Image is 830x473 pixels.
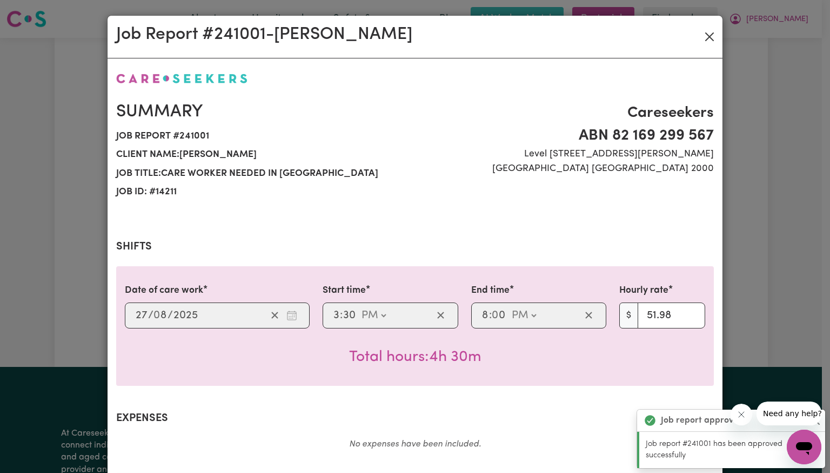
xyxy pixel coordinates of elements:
span: Job report # 241001 [116,127,409,146]
button: Enter the date of care work [283,307,300,324]
span: / [168,310,173,321]
input: ---- [173,307,198,324]
p: Job report #241001 has been approved successfully [646,438,819,462]
h2: Shifts [116,240,714,253]
span: : [489,310,492,321]
h2: Job Report # 241001 - [PERSON_NAME] [116,24,412,45]
span: / [148,310,153,321]
span: ABN 82 169 299 567 [421,124,714,147]
iframe: Close message [731,404,752,425]
input: -- [343,307,356,324]
label: Date of care work [125,284,203,298]
input: -- [154,307,168,324]
span: 0 [492,310,498,321]
h2: Summary [116,102,409,122]
h2: Expenses [116,412,714,425]
input: -- [492,307,506,324]
button: Clear date [266,307,283,324]
input: -- [481,307,489,324]
span: Need any help? [6,8,65,16]
iframe: Message from company [757,402,821,425]
span: $ [619,303,638,329]
input: -- [333,307,340,324]
span: [GEOGRAPHIC_DATA] [GEOGRAPHIC_DATA] 2000 [421,162,714,176]
em: No expenses have been included. [349,440,481,449]
strong: Job report approved [661,414,744,427]
label: Start time [323,284,366,298]
span: Job title: Care Worker needed in [GEOGRAPHIC_DATA] [116,165,409,183]
span: Careseekers [421,102,714,124]
button: Close [701,28,718,45]
img: Careseekers logo [116,74,247,83]
label: Hourly rate [619,284,668,298]
span: Client name: [PERSON_NAME] [116,146,409,164]
span: 0 [153,310,160,321]
label: End time [471,284,510,298]
span: Job ID: # 14211 [116,183,409,201]
span: : [340,310,343,321]
input: -- [135,307,148,324]
iframe: Button to launch messaging window [787,430,821,464]
span: Total hours worked: 4 hours 30 minutes [349,350,481,365]
span: Level [STREET_ADDRESS][PERSON_NAME] [421,147,714,161]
